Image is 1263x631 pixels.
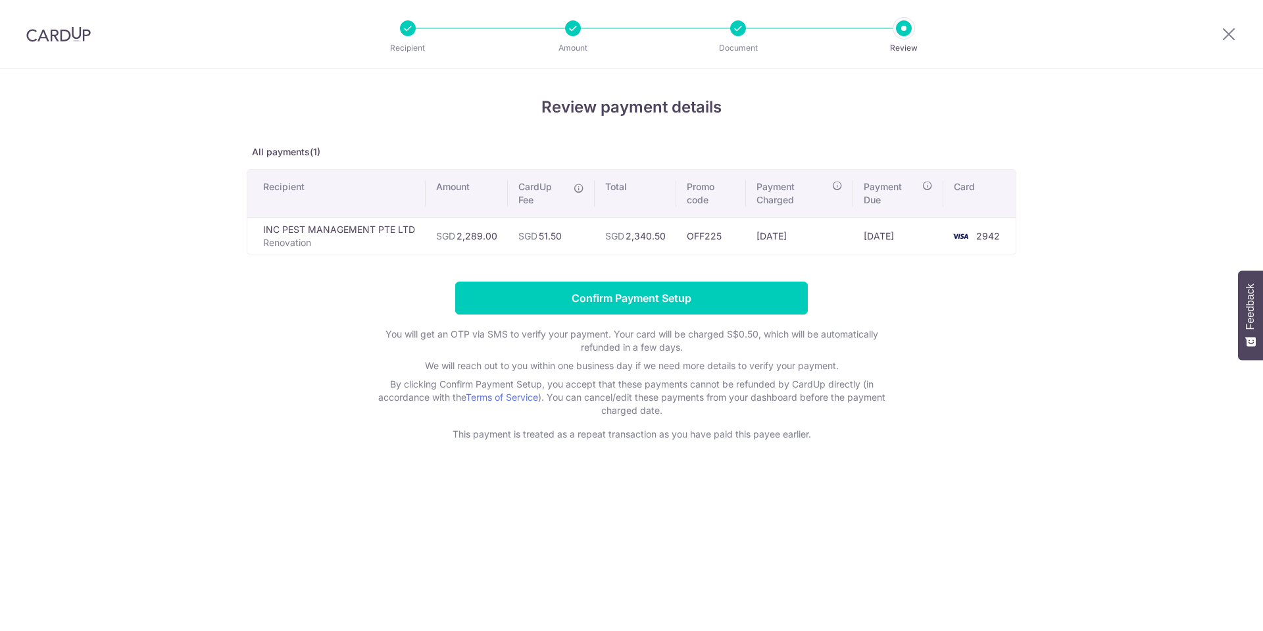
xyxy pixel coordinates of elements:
p: Amount [524,41,622,55]
p: You will get an OTP via SMS to verify your payment. Your card will be charged S$0.50, which will ... [368,328,895,354]
th: Recipient [247,170,426,217]
p: This payment is treated as a repeat transaction as you have paid this payee earlier. [368,428,895,441]
iframe: Opens a widget where you can find more information [1179,592,1250,624]
th: Card [943,170,1016,217]
th: Promo code [676,170,747,217]
h4: Review payment details [247,95,1016,119]
span: SGD [605,230,624,241]
p: We will reach out to you within one business day if we need more details to verify your payment. [368,359,895,372]
th: Total [595,170,676,217]
span: Payment Charged [756,180,828,207]
td: 2,289.00 [426,217,508,255]
a: Terms of Service [466,391,538,403]
img: <span class="translation_missing" title="translation missing: en.account_steps.new_confirm_form.b... [947,228,974,244]
td: 2,340.50 [595,217,676,255]
th: Amount [426,170,508,217]
span: SGD [436,230,455,241]
td: OFF225 [676,217,747,255]
button: Feedback - Show survey [1238,270,1263,360]
span: Payment Due [864,180,918,207]
span: 2942 [976,230,1000,241]
td: [DATE] [746,217,853,255]
p: Recipient [359,41,457,55]
p: All payments(1) [247,145,1016,159]
p: Renovation [263,236,415,249]
span: CardUp Fee [518,180,567,207]
img: CardUp [26,26,91,42]
td: 51.50 [508,217,595,255]
td: INC PEST MANAGEMENT PTE LTD [247,217,426,255]
p: By clicking Confirm Payment Setup, you accept that these payments cannot be refunded by CardUp di... [368,378,895,417]
td: [DATE] [853,217,943,255]
p: Review [855,41,953,55]
span: SGD [518,230,537,241]
input: Confirm Payment Setup [455,282,808,315]
p: Document [689,41,787,55]
span: Feedback [1245,284,1256,330]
